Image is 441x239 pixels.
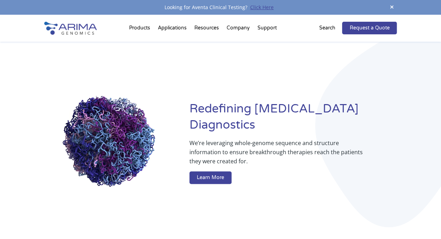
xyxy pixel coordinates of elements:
a: Learn More [189,171,232,184]
a: Click Here [247,4,276,11]
p: We’re leveraging whole-genome sequence and structure information to ensure breakthrough therapies... [189,138,369,171]
div: Looking for Aventa Clinical Testing? [44,3,397,12]
a: Request a Quote [342,22,397,34]
p: Search [319,23,335,33]
img: Arima-Genomics-logo [44,22,97,35]
iframe: Chat Widget [406,205,441,239]
h1: Redefining [MEDICAL_DATA] Diagnostics [189,101,397,138]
